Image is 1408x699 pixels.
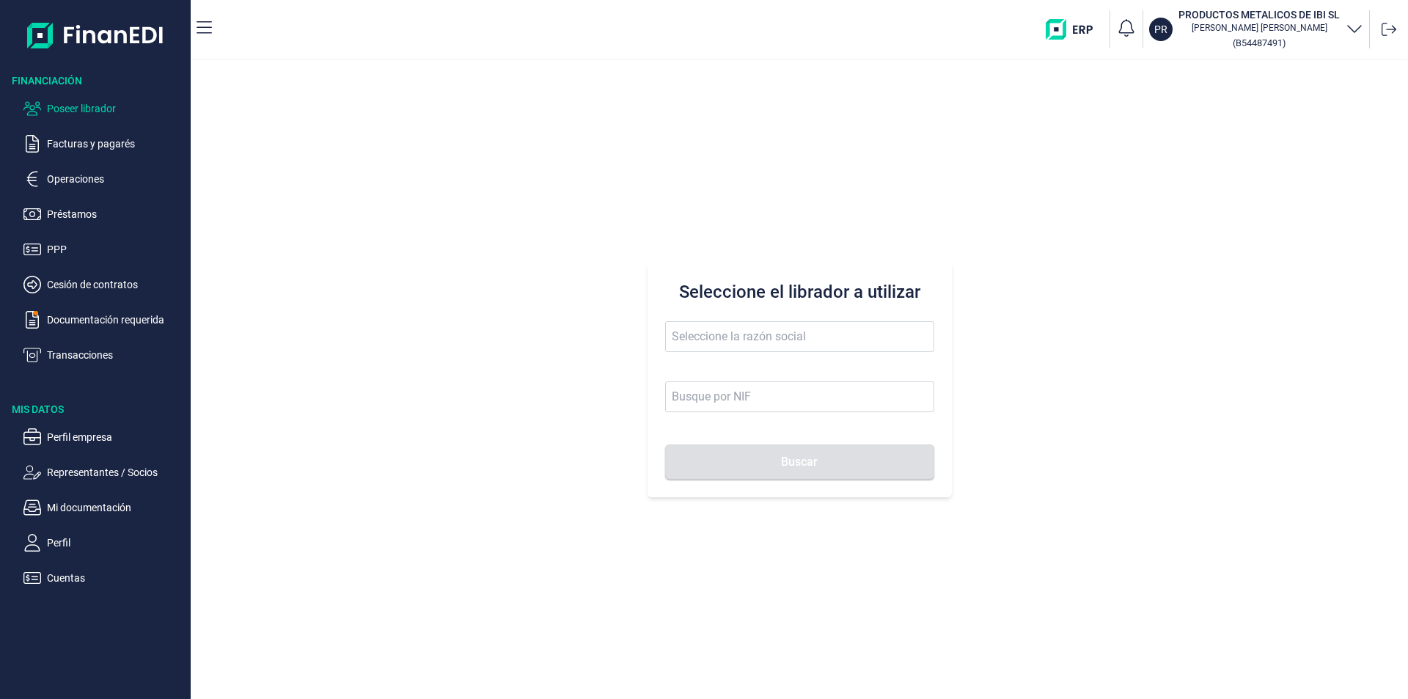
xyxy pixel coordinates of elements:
[1178,7,1340,22] h3: PRODUCTOS METALICOS DE IBI SL
[1046,19,1104,40] img: erp
[781,456,818,467] span: Buscar
[47,534,185,552] p: Perfil
[23,428,185,446] button: Perfil empresa
[1154,22,1167,37] p: PR
[47,100,185,117] p: Poseer librador
[27,12,164,59] img: Logo de aplicación
[47,311,185,329] p: Documentación requerida
[23,241,185,258] button: PPP
[47,135,185,153] p: Facturas y pagarés
[1233,37,1286,48] small: Copiar cif
[47,464,185,481] p: Representantes / Socios
[47,205,185,223] p: Préstamos
[47,170,185,188] p: Operaciones
[23,569,185,587] button: Cuentas
[665,444,934,480] button: Buscar
[23,499,185,516] button: Mi documentación
[23,100,185,117] button: Poseer librador
[23,534,185,552] button: Perfil
[23,170,185,188] button: Operaciones
[47,276,185,293] p: Cesión de contratos
[47,499,185,516] p: Mi documentación
[47,428,185,446] p: Perfil empresa
[23,311,185,329] button: Documentación requerida
[47,346,185,364] p: Transacciones
[23,464,185,481] button: Representantes / Socios
[23,346,185,364] button: Transacciones
[665,321,934,352] input: Seleccione la razón social
[665,280,934,304] h3: Seleccione el librador a utilizar
[1149,7,1363,51] button: PRPRODUCTOS METALICOS DE IBI SL[PERSON_NAME] [PERSON_NAME](B54487491)
[23,205,185,223] button: Préstamos
[1178,22,1340,34] p: [PERSON_NAME] [PERSON_NAME]
[665,381,934,412] input: Busque por NIF
[23,135,185,153] button: Facturas y pagarés
[47,569,185,587] p: Cuentas
[47,241,185,258] p: PPP
[23,276,185,293] button: Cesión de contratos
